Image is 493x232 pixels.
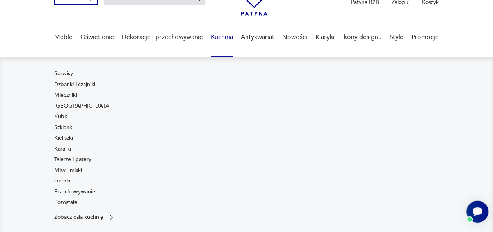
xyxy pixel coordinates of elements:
[54,113,68,120] a: Kubki
[54,177,70,185] a: Garnki
[54,102,111,110] a: [GEOGRAPHIC_DATA]
[80,22,114,52] a: Oświetlenie
[54,213,115,221] a: Zobacz całą kuchnię
[54,156,91,163] a: Talerze i patery
[54,145,71,153] a: Karafki
[54,81,95,89] a: Dzbanki i czajniki
[390,22,404,52] a: Style
[54,198,77,206] a: Pozostałe
[54,188,95,196] a: Przechowywanie
[211,22,233,52] a: Kuchnia
[54,134,73,142] a: Kieliszki
[54,214,103,220] p: Zobacz całą kuchnię
[54,70,73,78] a: Serwisy
[251,70,439,221] img: b2f6bfe4a34d2e674d92badc23dc4074.jpg
[411,22,439,52] a: Promocje
[241,22,274,52] a: Antykwariat
[315,22,334,52] a: Klasyki
[54,166,82,174] a: Misy i miski
[54,22,73,52] a: Meble
[122,22,203,52] a: Dekoracje i przechowywanie
[342,22,382,52] a: Ikony designu
[54,124,73,131] a: Szklanki
[282,22,307,52] a: Nowości
[466,201,488,223] iframe: Smartsupp widget button
[54,91,77,99] a: Mleczniki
